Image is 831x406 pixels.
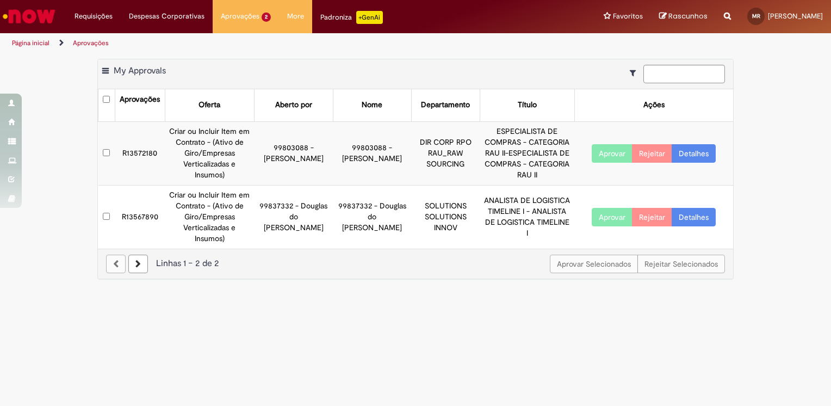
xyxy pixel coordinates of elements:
button: Aprovar [592,208,632,226]
td: 99803088 - [PERSON_NAME] [333,121,412,185]
td: ESPECIALISTA DE COMPRAS - CATEGORIA RAU II-ESPECIALISTA DE COMPRAS - CATEGORIA RAU II [480,121,574,185]
button: Rejeitar [632,144,672,163]
span: MR [752,13,760,20]
div: Linhas 1 − 2 de 2 [106,257,725,270]
a: Página inicial [12,39,49,47]
span: Favoritos [613,11,643,22]
span: Aprovações [221,11,259,22]
span: Rascunhos [668,11,708,21]
td: 99837332 - Douglas do [PERSON_NAME] [254,185,333,248]
td: DIR CORP RPO RAU_RAW SOURCING [412,121,480,185]
td: R13567890 [115,185,165,248]
th: Aprovações [115,89,165,121]
div: Departamento [421,100,470,110]
span: More [287,11,304,22]
span: Requisições [75,11,113,22]
td: ANALISTA DE LOGISTICA TIMELINE I - ANALISTA DE LOGISTICA TIMELINE I [480,185,574,248]
button: Rejeitar [632,208,672,226]
td: Criar ou Incluir Item em Contrato - (Ativo de Giro/Empresas Verticalizadas e Insumos) [165,121,254,185]
div: Aprovações [120,94,160,105]
div: Título [518,100,537,110]
span: [PERSON_NAME] [768,11,823,21]
p: +GenAi [356,11,383,24]
div: Oferta [199,100,220,110]
td: SOLUTIONS SOLUTIONS INNOV [412,185,480,248]
i: Mostrar filtros para: Suas Solicitações [630,69,641,77]
span: 2 [262,13,271,22]
td: R13572180 [115,121,165,185]
a: Detalhes [672,144,716,163]
a: Detalhes [672,208,716,226]
span: My Approvals [114,65,166,76]
a: Rascunhos [659,11,708,22]
div: Padroniza [320,11,383,24]
td: 99803088 - [PERSON_NAME] [254,121,333,185]
button: Aprovar [592,144,632,163]
td: 99837332 - Douglas do [PERSON_NAME] [333,185,412,248]
td: Criar ou Incluir Item em Contrato - (Ativo de Giro/Empresas Verticalizadas e Insumos) [165,185,254,248]
div: Ações [643,100,665,110]
a: Aprovações [73,39,109,47]
span: Despesas Corporativas [129,11,204,22]
div: Nome [362,100,382,110]
img: ServiceNow [1,5,57,27]
ul: Trilhas de página [8,33,546,53]
div: Aberto por [275,100,312,110]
